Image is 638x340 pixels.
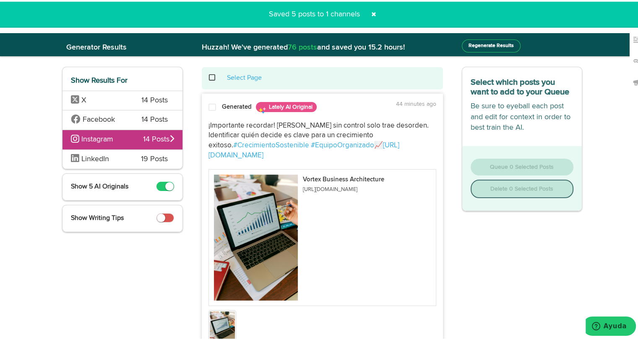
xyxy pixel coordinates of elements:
[208,119,436,159] p: ¡Importante recordar! [PERSON_NAME] sin control solo trae desorden. Identificar quién decide es c...
[141,113,168,124] span: 14 Posts
[396,99,436,105] time: 44 minutes ago
[471,99,574,132] p: Be sure to eyeball each post and edit for context in order to best train the AI.
[195,42,449,50] h2: Huzzah! We've generated and saved you 15.2 hours!
[303,185,384,191] p: [URL][DOMAIN_NAME]
[222,102,252,108] strong: Generated
[214,173,298,299] img: xNA9SJNhQzFczgJMbtsz
[258,105,266,113] img: sparkles.png
[256,100,317,110] span: Lately AI Original
[83,114,115,122] span: Facebook
[81,95,86,102] span: X
[81,134,113,141] span: Instagram
[303,175,384,181] p: Vortex Business Architecture
[141,152,168,163] span: 19 Posts
[71,213,124,220] span: Show Writing Tips
[62,42,183,50] h2: Generator Results
[462,38,521,51] button: Regenerate Results
[490,162,554,168] span: Queue 0 Selected Posts
[471,74,574,95] h3: Select which posts you want to add to your Queue
[471,157,574,174] button: Queue 0 Selected Posts
[227,73,262,80] a: Select Page
[586,315,636,336] iframe: Abre un widget desde donde se puede obtener más información
[71,182,128,188] span: Show 5 AI Originals
[471,178,574,196] button: Delete 0 Selected Posts
[264,9,365,16] span: Saved 5 posts to 1 channels
[143,133,174,144] span: 14 Posts
[233,140,309,147] a: #CrecimientoSostenible
[311,140,374,147] a: #EquipoOrganizado
[141,94,168,105] span: 14 Posts
[81,154,109,161] span: LinkedIn
[288,42,317,50] span: 76 posts
[71,75,128,83] span: Show Results For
